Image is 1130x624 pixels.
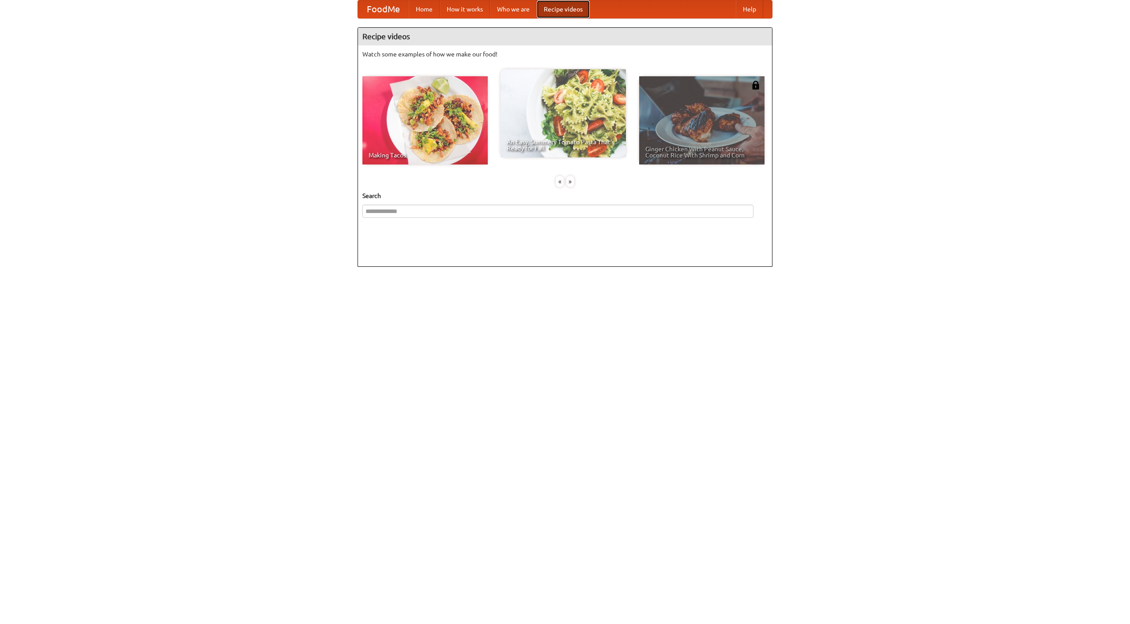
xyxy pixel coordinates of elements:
a: Home [409,0,440,18]
a: Help [736,0,763,18]
a: Who we are [490,0,537,18]
a: FoodMe [358,0,409,18]
a: Recipe videos [537,0,590,18]
a: An Easy, Summery Tomato Pasta That's Ready for Fall [501,69,626,157]
div: » [566,176,574,187]
span: An Easy, Summery Tomato Pasta That's Ready for Fall [507,139,620,151]
a: How it works [440,0,490,18]
span: Making Tacos [369,152,482,158]
div: « [556,176,564,187]
img: 483408.png [751,81,760,90]
h5: Search [362,191,768,200]
h4: Recipe videos [358,28,772,45]
a: Making Tacos [362,76,488,164]
p: Watch some examples of how we make our food! [362,50,768,59]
